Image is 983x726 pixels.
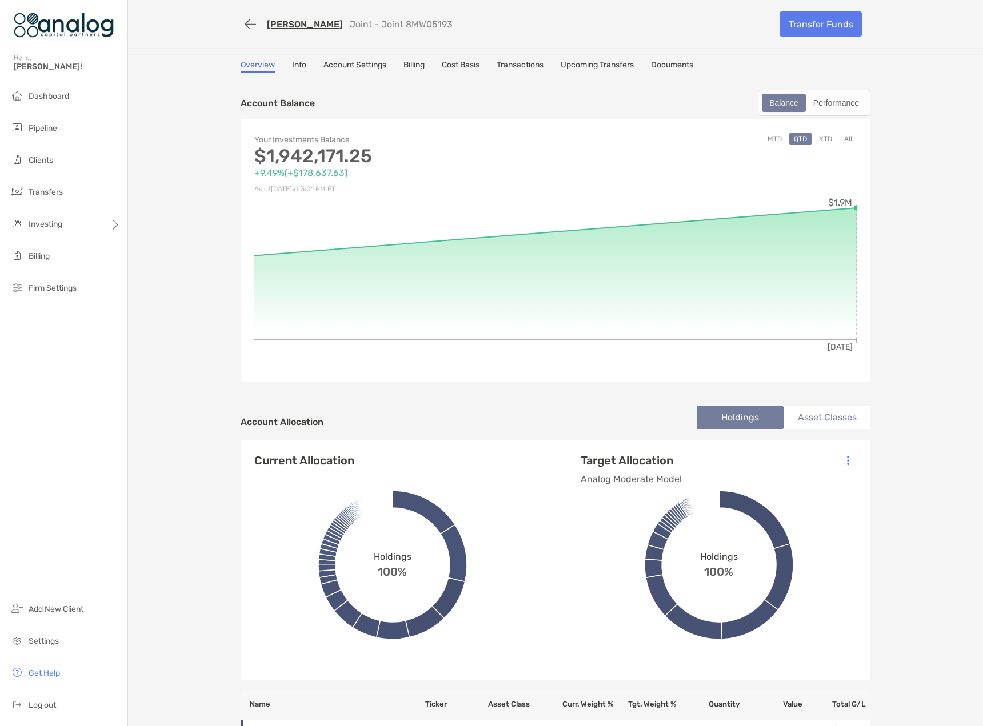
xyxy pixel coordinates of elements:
p: $1,942,171.25 [254,149,556,163]
span: Settings [29,636,59,646]
img: pipeline icon [10,121,24,134]
span: Pipeline [29,123,57,133]
a: Transfer Funds [780,11,862,37]
span: 100% [378,562,407,579]
span: Transfers [29,187,63,197]
p: As of [DATE] at 3:01 PM ET [254,182,556,196]
span: Investing [29,219,62,229]
th: Asset Class [487,689,550,720]
a: Account Settings [323,60,386,73]
img: Zoe Logo [14,5,114,46]
img: get-help icon [10,665,24,679]
p: Joint - Joint 8MW05193 [350,19,453,30]
span: Billing [29,251,50,261]
button: YTD [814,133,837,145]
button: All [840,133,857,145]
span: 100% [704,562,733,579]
a: Documents [651,60,693,73]
a: Billing [403,60,425,73]
tspan: [DATE] [828,342,853,352]
span: Holdings [700,551,738,562]
p: Analog Moderate Model [581,472,682,486]
a: Overview [241,60,275,73]
th: Quantity [677,689,740,720]
span: Dashboard [29,91,69,101]
a: Info [292,60,306,73]
img: add_new_client icon [10,601,24,615]
a: Transactions [497,60,544,73]
span: Clients [29,155,53,165]
span: Firm Settings [29,283,77,293]
div: Balance [763,95,805,111]
span: Log out [29,700,56,710]
th: Tgt. Weight % [614,689,677,720]
h4: Account Allocation [241,416,323,427]
tspan: $1.9M [828,197,852,208]
th: Name [241,689,425,720]
img: dashboard icon [10,89,24,102]
th: Ticker [425,689,487,720]
img: investing icon [10,216,24,230]
a: [PERSON_NAME] [267,19,343,30]
img: logout icon [10,697,24,711]
span: Holdings [374,551,411,562]
th: Value [740,689,803,720]
button: QTD [789,133,812,145]
p: Account Balance [241,96,315,110]
span: Add New Client [29,604,83,614]
img: Icon List Menu [847,455,849,466]
div: segmented control [758,90,870,116]
a: Upcoming Transfers [561,60,634,73]
h4: Target Allocation [581,454,682,467]
button: MTD [763,133,786,145]
div: Performance [807,95,865,111]
p: +9.49% ( +$178,637.63 ) [254,166,556,180]
p: Your Investments Balance [254,133,556,147]
img: firm-settings icon [10,280,24,294]
img: clients icon [10,153,24,166]
a: Cost Basis [442,60,479,73]
img: settings icon [10,633,24,647]
li: Asset Classes [784,406,870,429]
th: Curr. Weight % [550,689,613,720]
span: [PERSON_NAME]! [14,62,121,71]
img: transfers icon [10,184,24,198]
span: Get Help [29,668,60,678]
th: Total G/L [803,689,870,720]
li: Holdings [697,406,784,429]
h4: Current Allocation [254,454,354,467]
img: billing icon [10,248,24,262]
